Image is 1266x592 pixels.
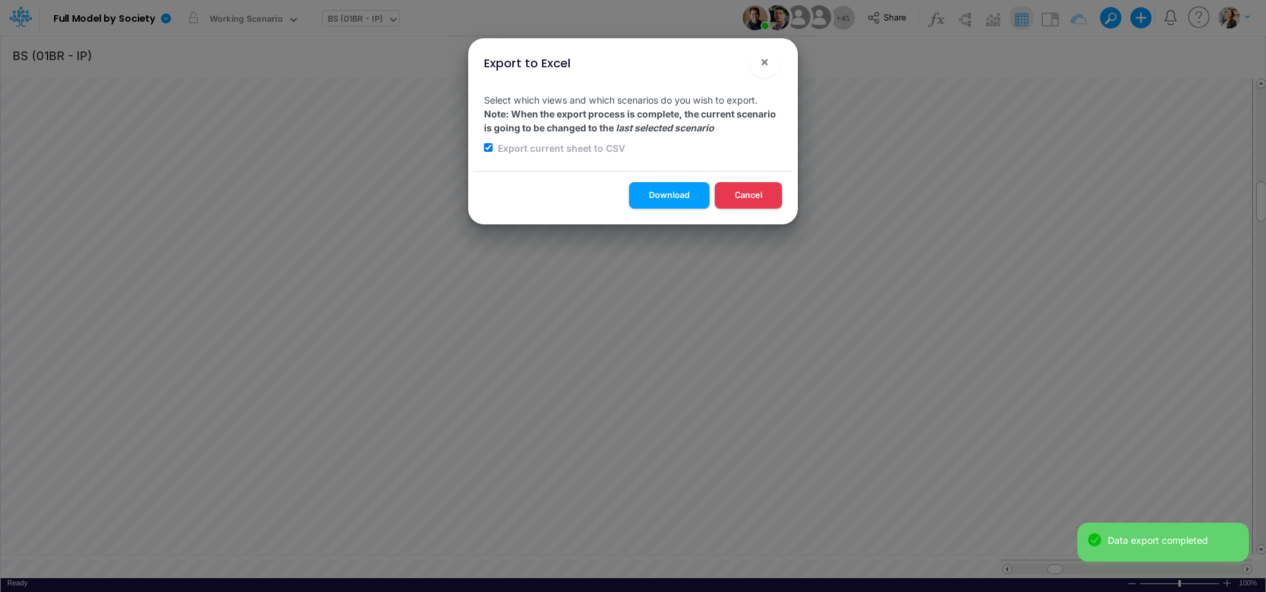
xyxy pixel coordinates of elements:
button: Cancel [715,182,782,208]
div: Export to Excel [484,54,570,72]
span: × [760,53,769,69]
strong: Note: When the export process is complete, the current scenario is going to be changed to the [484,108,776,133]
em: last selected scenario [616,122,714,133]
div: Select which views and which scenarios do you wish to export. [473,82,793,171]
button: Download [629,182,709,208]
button: Close [748,46,780,78]
div: Data export completed [1108,533,1238,547]
label: Export current sheet to CSV [496,141,625,155]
